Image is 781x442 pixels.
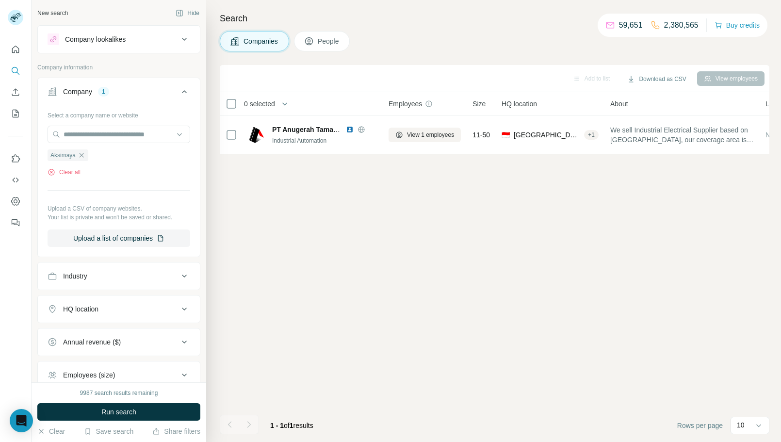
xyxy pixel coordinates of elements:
button: Upload a list of companies [48,229,190,247]
button: Clear all [48,168,81,177]
p: Your list is private and won't be saved or shared. [48,213,190,222]
span: View 1 employees [407,131,454,139]
button: Use Surfe on LinkedIn [8,150,23,167]
span: Companies [244,36,279,46]
span: HQ location [502,99,537,109]
button: Employees (size) [38,363,200,387]
div: Select a company name or website [48,107,190,120]
button: Company lookalikes [38,28,200,51]
div: Industrial Automation [272,136,377,145]
span: Rows per page [677,421,723,430]
div: Company [63,87,92,97]
button: My lists [8,105,23,122]
div: + 1 [584,131,599,139]
button: Annual revenue ($) [38,330,200,354]
span: Size [472,99,486,109]
span: 0 selected [244,99,275,109]
span: Run search [101,407,136,417]
button: Quick start [8,41,23,58]
h4: Search [220,12,769,25]
button: Download as CSV [620,72,693,86]
span: About [610,99,628,109]
span: of [284,422,290,429]
p: Upload a CSV of company websites. [48,204,190,213]
button: Feedback [8,214,23,231]
button: HQ location [38,297,200,321]
span: Aksimaya [50,151,76,160]
button: Company1 [38,80,200,107]
span: Lists [765,99,780,109]
img: LinkedIn logo [346,126,354,133]
span: 1 [290,422,293,429]
div: Annual revenue ($) [63,337,121,347]
button: View 1 employees [389,128,461,142]
p: Company information [37,63,200,72]
button: Dashboard [8,193,23,210]
span: 1 - 1 [270,422,284,429]
span: PT Anugerah Tama Sejati [272,126,353,133]
span: 🇮🇩 [502,130,510,140]
button: Hide [169,6,206,20]
button: Run search [37,403,200,421]
div: New search [37,9,68,17]
span: 11-50 [472,130,490,140]
div: HQ location [63,304,98,314]
div: Open Intercom Messenger [10,409,33,432]
button: Use Surfe API [8,171,23,189]
div: Industry [63,271,87,281]
div: Employees (size) [63,370,115,380]
p: 59,651 [619,19,643,31]
p: 10 [737,420,745,430]
button: Share filters [152,426,200,436]
div: 1 [98,87,109,96]
button: Buy credits [715,18,760,32]
span: [GEOGRAPHIC_DATA], [GEOGRAPHIC_DATA], [GEOGRAPHIC_DATA] [514,130,580,140]
button: Enrich CSV [8,83,23,101]
button: Clear [37,426,65,436]
img: Logo of PT Anugerah Tama Sejati [249,127,264,143]
p: 2,380,565 [664,19,699,31]
span: results [270,422,313,429]
button: Save search [84,426,133,436]
span: We sell Industrial Electrical Supplier based on [GEOGRAPHIC_DATA], our coverage area is [GEOGRAPH... [610,125,754,145]
button: Search [8,62,23,80]
span: People [318,36,340,46]
span: Employees [389,99,422,109]
div: Company lookalikes [65,34,126,44]
div: 9987 search results remaining [80,389,158,397]
button: Industry [38,264,200,288]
